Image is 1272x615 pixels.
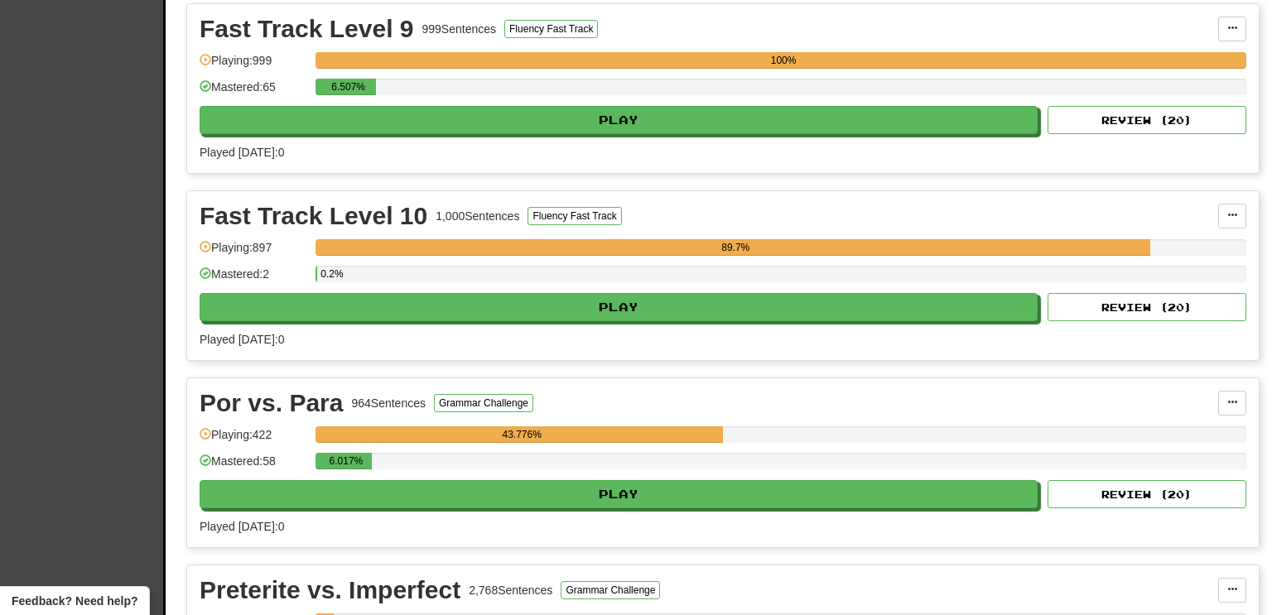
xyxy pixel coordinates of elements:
div: 2,768 Sentences [469,582,552,598]
div: 43.776% [320,426,723,443]
span: Played [DATE]: 0 [200,520,284,533]
button: Play [200,480,1038,508]
button: Grammar Challenge [434,394,533,412]
span: Played [DATE]: 0 [200,333,284,346]
div: Fast Track Level 9 [200,17,414,41]
div: Playing: 897 [200,239,307,267]
button: Play [200,106,1038,134]
button: Fluency Fast Track [528,207,621,225]
span: Played [DATE]: 0 [200,146,284,159]
button: Review (20) [1048,106,1246,134]
span: Open feedback widget [12,593,137,609]
div: 6.507% [320,79,376,95]
button: Grammar Challenge [561,581,660,599]
button: Review (20) [1048,480,1246,508]
div: Playing: 999 [200,52,307,79]
div: Playing: 422 [200,426,307,454]
div: Fast Track Level 10 [200,204,427,228]
button: Review (20) [1048,293,1246,321]
div: 1,000 Sentences [436,208,519,224]
div: Preterite vs. Imperfect [200,578,460,603]
div: Mastered: 2 [200,266,307,293]
button: Play [200,293,1038,321]
div: 89.7% [320,239,1150,256]
div: 964 Sentences [351,395,426,411]
div: Por vs. Para [200,391,343,416]
div: 100% [320,52,1246,69]
div: Mastered: 58 [200,453,307,480]
div: Mastered: 65 [200,79,307,106]
div: 999 Sentences [422,21,497,37]
button: Fluency Fast Track [504,20,598,38]
div: 6.017% [320,453,371,469]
